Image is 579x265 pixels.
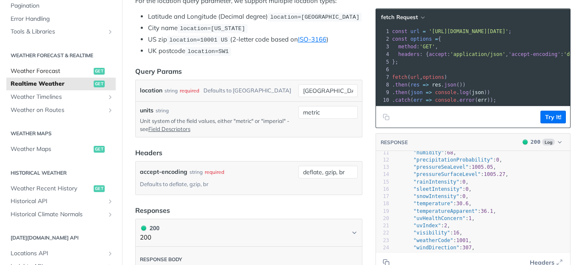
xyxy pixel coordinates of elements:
button: Show subpages for Tools & Libraries [107,28,114,35]
span: "uvIndex" [413,223,441,229]
span: : , [395,208,496,214]
span: location=10001 US [169,37,228,43]
button: Show subpages for Weather Timelines [107,94,114,100]
span: catch [395,97,410,103]
button: 200 200200 [140,223,358,243]
div: 16 [376,186,389,193]
span: Error Handling [11,15,114,23]
h2: Weather Maps [6,130,116,137]
span: "pressureSurfaceLevel" [413,171,481,177]
div: 11 [376,149,389,156]
button: 200200Log [518,138,566,146]
span: headers [398,51,420,57]
a: Tools & LibrariesShow subpages for Tools & Libraries [6,25,116,38]
div: 24 [376,244,389,251]
h2: [DATE][DOMAIN_NAME] API [6,234,116,242]
div: string [164,84,178,97]
span: 68 [447,150,453,156]
span: "temperature" [413,201,453,206]
div: Response body [140,256,182,263]
span: = [423,28,426,34]
span: console [435,89,457,95]
span: Pagination [11,2,114,10]
div: 3 [376,43,390,50]
div: string [156,107,169,114]
span: Weather Timelines [11,93,105,101]
span: url [410,74,420,80]
span: get [94,146,105,153]
span: "rainIntensity" [413,179,459,185]
span: Historical API [11,197,105,206]
span: : , [395,171,508,177]
span: location=[GEOGRAPHIC_DATA] [270,14,359,20]
span: 1001 [457,237,469,243]
span: : , [392,44,438,50]
span: "snowIntensity" [413,193,459,199]
div: 9 [376,89,390,96]
div: required [205,166,224,178]
h2: Historical Weather [6,169,116,177]
div: 8 [376,81,390,89]
span: Weather Recent History [11,184,92,193]
div: 22 [376,229,389,237]
button: Try It! [540,111,566,123]
span: Tools & Libraries [11,28,105,36]
div: Defaults to deflate, gzip, br [140,178,209,190]
span: ( , ) [392,74,447,80]
span: 1 [468,215,471,221]
span: res [432,82,441,88]
p: Unit system of the field values, either "metric" or "imperial" - see [140,117,295,132]
span: : , [395,201,472,206]
div: 2 [376,35,390,43]
span: 1005.27 [484,171,506,177]
span: 0 [462,193,465,199]
span: = [435,36,438,42]
span: Historical Climate Normals [11,210,105,219]
span: "visibility" [413,230,450,236]
span: accept [429,51,447,57]
button: RESPONSE [380,138,408,147]
span: 'GET' [420,44,435,50]
a: Weather Forecastget [6,65,116,78]
button: Show subpages for Weather on Routes [107,107,114,114]
li: Latitude and Longitude (Decimal degree) [148,12,362,22]
span: "sleetIntensity" [413,186,462,192]
button: Show subpages for Historical API [107,198,114,205]
button: fetch Request [378,13,427,22]
span: '[URL][DOMAIN_NAME][DATE]' [429,28,509,34]
span: 200 [141,226,146,231]
span: => [423,82,429,88]
span: : , [395,215,475,221]
li: US zip (2-letter code based on ) [148,35,362,45]
div: Query Params [135,66,182,76]
span: 'accept-encoding' [509,51,561,57]
span: "precipitationProbability" [413,157,493,163]
a: Field Descriptors [148,126,190,132]
span: res [410,82,420,88]
span: const [392,36,407,42]
button: Show subpages for Locations API [107,250,114,257]
span: 2 [444,223,447,229]
label: units [140,106,153,115]
span: . ( . ()) [392,82,466,88]
span: Locations API [11,249,105,258]
div: 19 [376,208,389,215]
a: Error Handling [6,13,116,25]
span: "humidity" [413,150,444,156]
span: : , [395,179,469,185]
li: UK postcode [148,46,362,56]
span: 0 [465,186,468,192]
span: : , [395,245,475,251]
label: location [140,84,162,97]
span: : , [395,237,472,243]
svg: Chevron [351,229,358,236]
span: json [472,89,484,95]
div: 23 [376,237,389,244]
span: "temperatureApparent" [413,208,478,214]
button: Copy to clipboard [380,111,392,123]
span: : , [395,193,469,199]
span: options [410,36,432,42]
span: : , [395,223,450,229]
h2: Weather Forecast & realtime [6,52,116,59]
span: json [444,82,457,88]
